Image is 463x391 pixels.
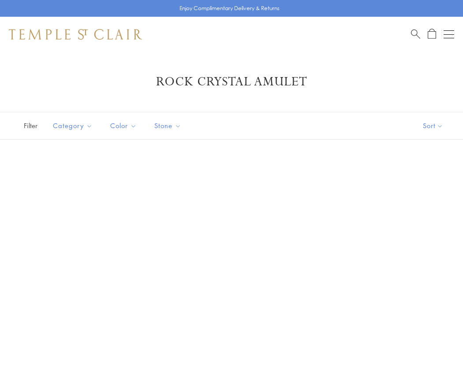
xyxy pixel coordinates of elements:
[9,29,142,40] img: Temple St. Clair
[428,29,436,40] a: Open Shopping Bag
[411,29,420,40] a: Search
[403,112,463,139] button: Show sort by
[104,116,143,136] button: Color
[46,116,99,136] button: Category
[179,4,280,13] p: Enjoy Complimentary Delivery & Returns
[22,74,441,90] h1: Rock Crystal Amulet
[148,116,188,136] button: Stone
[106,120,143,131] span: Color
[444,29,454,40] button: Open navigation
[49,120,99,131] span: Category
[150,120,188,131] span: Stone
